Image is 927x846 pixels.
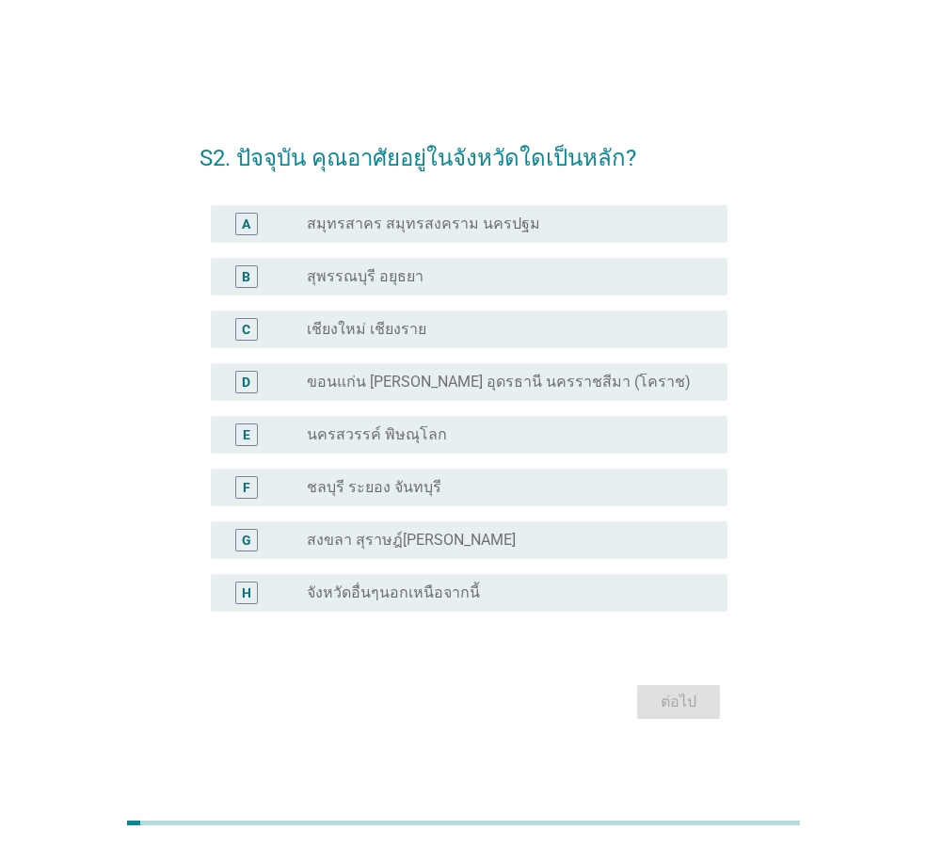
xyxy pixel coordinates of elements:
label: สมุทรสาคร สมุทรสงคราม นครปฐม [307,215,540,233]
label: สงขลา สุราษฎ์[PERSON_NAME] [307,531,516,550]
div: D [242,372,250,391]
div: E [243,424,250,444]
div: B [242,266,250,286]
div: G [242,530,251,550]
div: C [242,319,250,339]
label: ชลบุรี ระยอง จันทบุรี [307,478,441,497]
div: A [242,214,250,233]
div: H [242,583,251,602]
label: นครสวรรค์ พิษณุโลก [307,425,447,444]
label: ขอนแก่น [PERSON_NAME] อุดรธานี นครราชสีมา (โคราช) [307,373,691,391]
label: จังหวัดอื่นๆนอกเหนือจากนี้ [307,583,480,602]
label: สุพรรณบุรี อยุธยา [307,267,424,286]
h2: S2. ปัจจุบัน คุณอาศัยอยู่ในจังหวัดใดเป็นหลัก? [200,122,727,175]
div: F [243,477,250,497]
label: เชียงใหม่ เชียงราย [307,320,426,339]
